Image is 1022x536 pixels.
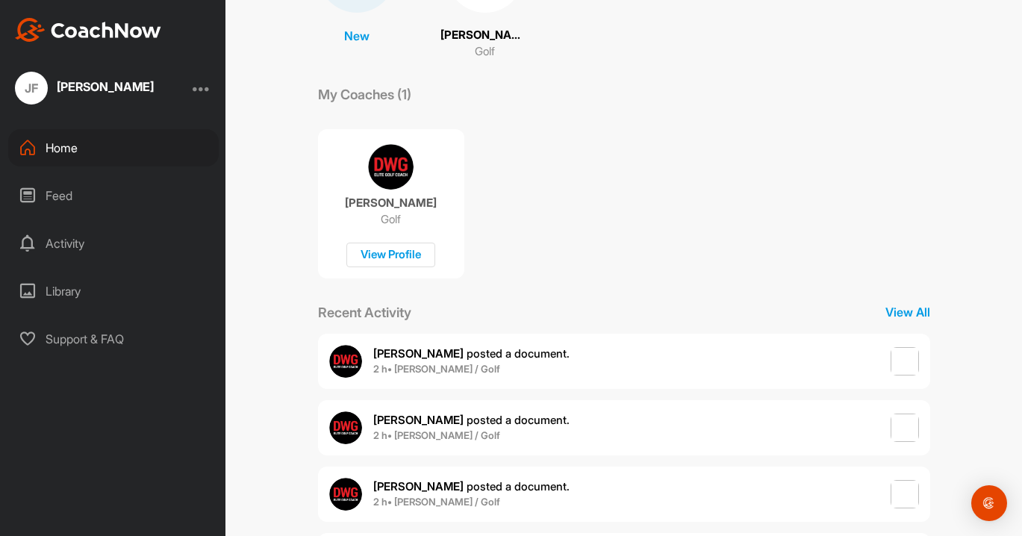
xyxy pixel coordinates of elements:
[329,345,362,378] img: user avatar
[329,478,362,511] img: user avatar
[57,81,154,93] div: [PERSON_NAME]
[346,243,435,267] div: View Profile
[368,144,414,190] img: coach avatar
[891,347,919,375] img: post image
[373,479,464,493] b: [PERSON_NAME]
[8,177,219,214] div: Feed
[8,320,219,358] div: Support & FAQ
[440,27,530,44] p: [PERSON_NAME]
[318,84,411,105] p: My Coaches (1)
[8,225,219,262] div: Activity
[381,212,401,227] p: Golf
[373,479,570,493] span: posted a document .
[373,413,570,427] span: posted a document .
[8,272,219,310] div: Library
[318,302,411,322] p: Recent Activity
[373,496,500,508] b: 2 h • [PERSON_NAME] / Golf
[891,480,919,508] img: post image
[373,346,464,361] b: [PERSON_NAME]
[971,485,1007,521] div: Open Intercom Messenger
[885,303,930,321] p: View All
[373,346,570,361] span: posted a document .
[344,27,370,45] p: New
[373,363,500,375] b: 2 h • [PERSON_NAME] / Golf
[8,129,219,166] div: Home
[329,411,362,444] img: user avatar
[15,18,161,42] img: CoachNow
[373,429,500,441] b: 2 h • [PERSON_NAME] / Golf
[373,413,464,427] b: [PERSON_NAME]
[345,196,437,211] p: [PERSON_NAME]
[891,414,919,442] img: post image
[15,72,48,105] div: JF
[475,43,495,60] p: Golf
